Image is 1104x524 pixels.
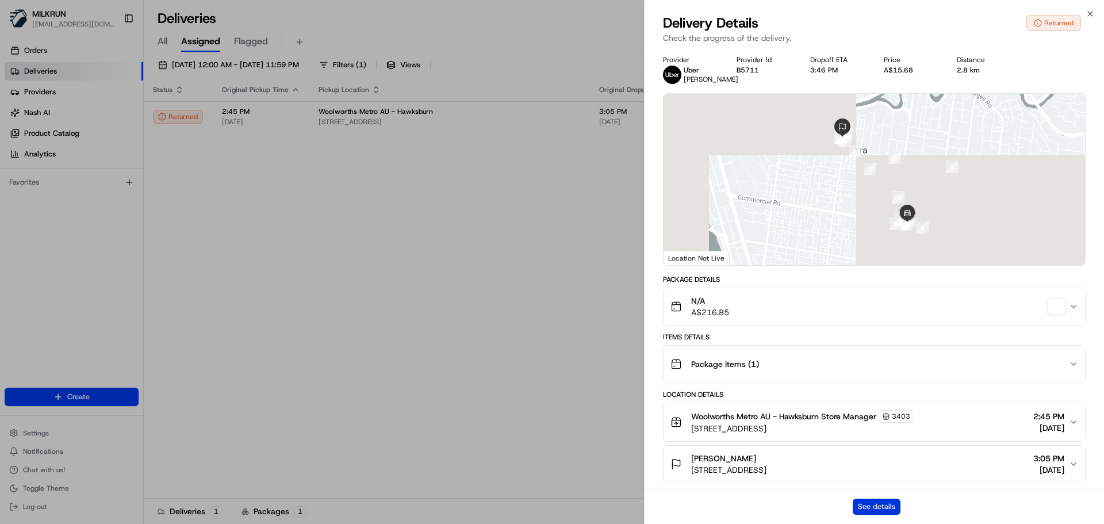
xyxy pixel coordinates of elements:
div: Price [884,55,939,64]
div: 2.8 km [957,66,1012,75]
button: Woolworths Metro AU - Hawksburn Store Manager3403[STREET_ADDRESS]2:45 PM[DATE] [664,403,1085,441]
div: Provider Id [737,55,792,64]
div: Location Details [663,390,1086,399]
button: B5711 [737,66,759,75]
div: Location Not Live [664,251,730,265]
span: [PERSON_NAME] [684,75,738,84]
div: 3:46 PM [810,66,865,75]
div: Provider [663,55,718,64]
div: 21 [835,132,848,144]
span: Package Items ( 1 ) [691,358,759,370]
div: 24 [849,145,862,158]
span: [DATE] [1033,422,1064,434]
span: 3:05 PM [1033,453,1064,464]
span: N/A [691,295,729,307]
span: [STREET_ADDRESS] [691,423,914,434]
span: [PERSON_NAME] [691,453,756,464]
div: 27 [895,212,908,225]
div: Items Details [663,332,1086,342]
div: A$15.68 [884,66,939,75]
div: Distance [957,55,1012,64]
span: 3403 [892,412,910,421]
span: Uber [684,66,699,75]
span: [DATE] [1033,464,1064,476]
span: Delivery Details [663,14,758,32]
div: Package Details [663,275,1086,284]
span: A$216.85 [691,307,729,318]
div: 25 [888,151,901,164]
div: 22 [839,132,852,144]
button: N/AA$216.85 [664,288,1085,325]
div: Dropoff ETA [810,55,865,64]
p: Check the progress of the delivery. [663,32,1086,44]
div: 23 [841,122,853,135]
span: 2:45 PM [1033,411,1064,422]
div: 12 [864,163,876,175]
button: Returned [1026,15,1081,31]
div: 1 [946,160,959,173]
img: uber-new-logo.jpeg [663,66,681,84]
div: 26 [892,191,904,204]
span: [STREET_ADDRESS] [691,464,766,476]
span: Woolworths Metro AU - Hawksburn Store Manager [691,411,876,422]
div: 17 [834,131,846,144]
button: Package Items (1) [664,346,1085,383]
div: 11 [890,217,902,230]
button: [PERSON_NAME][STREET_ADDRESS]3:05 PM[DATE] [664,446,1085,483]
div: 4 [916,221,929,234]
button: See details [853,499,900,515]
